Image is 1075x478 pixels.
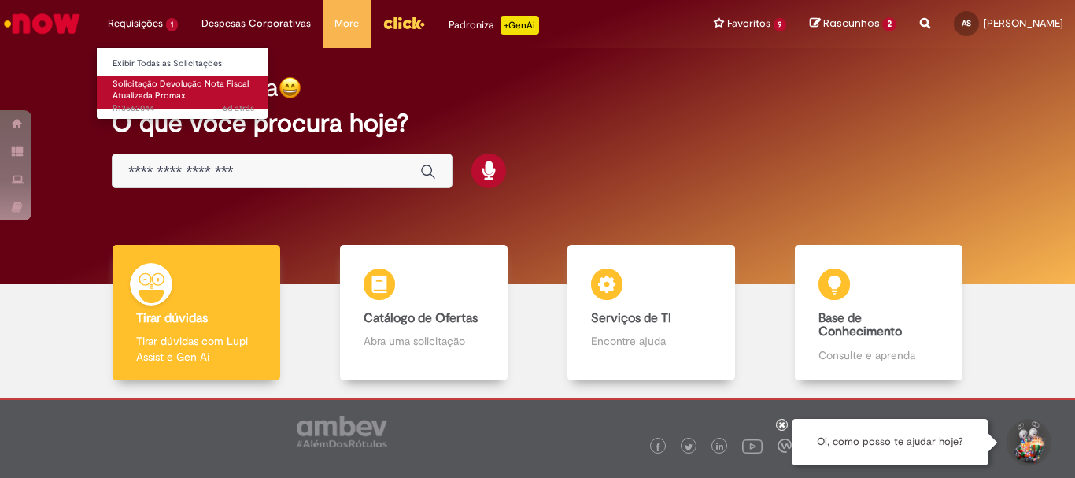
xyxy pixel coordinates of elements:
[591,310,671,326] b: Serviços de TI
[882,17,896,31] span: 2
[654,443,662,451] img: logo_footer_facebook.png
[97,55,270,72] a: Exibir Todas as Solicitações
[685,443,693,451] img: logo_footer_twitter.png
[962,18,971,28] span: AS
[765,245,992,381] a: Base de Conhecimento Consulte e aprenda
[778,439,792,453] img: logo_footer_workplace.png
[136,310,208,326] b: Tirar dúvidas
[382,11,425,35] img: click_logo_yellow_360x200.png
[364,333,483,349] p: Abra uma solicitação
[818,310,902,340] b: Base de Conhecimento
[223,102,254,114] span: 6d atrás
[166,18,178,31] span: 1
[823,16,880,31] span: Rascunhos
[96,47,268,120] ul: Requisições
[297,416,387,447] img: logo_footer_ambev_rotulo_gray.png
[223,102,254,114] time: 24/09/2025 10:17:19
[2,8,83,39] img: ServiceNow
[310,245,537,381] a: Catálogo de Ofertas Abra uma solicitação
[364,310,478,326] b: Catálogo de Ofertas
[810,17,896,31] a: Rascunhos
[984,17,1063,30] span: [PERSON_NAME]
[97,76,270,109] a: Aberto R13562044 : Solicitação Devolução Nota Fiscal Atualizada Promax
[279,76,301,99] img: happy-face.png
[742,435,763,456] img: logo_footer_youtube.png
[83,245,310,381] a: Tirar dúvidas Tirar dúvidas com Lupi Assist e Gen Ai
[113,102,254,115] span: R13562044
[136,333,256,365] p: Tirar dúvidas com Lupi Assist e Gen Ai
[774,18,787,31] span: 9
[501,16,539,35] p: +GenAi
[108,16,163,31] span: Requisições
[591,333,711,349] p: Encontre ajuda
[449,16,539,35] div: Padroniza
[727,16,770,31] span: Favoritos
[334,16,359,31] span: More
[201,16,311,31] span: Despesas Corporativas
[537,245,765,381] a: Serviços de TI Encontre ajuda
[1004,419,1051,466] button: Iniciar Conversa de Suporte
[792,419,988,465] div: Oi, como posso te ajudar hoje?
[818,347,938,363] p: Consulte e aprenda
[113,78,249,102] span: Solicitação Devolução Nota Fiscal Atualizada Promax
[716,443,724,452] img: logo_footer_linkedin.png
[112,109,963,137] h2: O que você procura hoje?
